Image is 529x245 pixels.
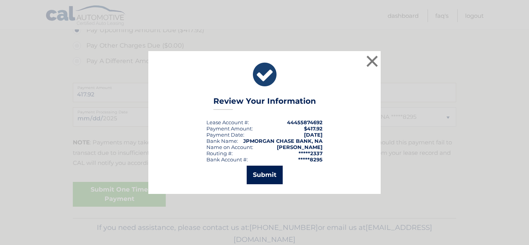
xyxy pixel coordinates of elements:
strong: JPMORGAN CHASE BANK, NA [243,138,323,144]
h3: Review Your Information [213,96,316,110]
button: Submit [247,166,283,184]
button: × [364,53,380,69]
span: Payment Date [206,132,243,138]
div: : [206,132,244,138]
strong: 44455874692 [287,119,323,125]
div: Bank Name: [206,138,238,144]
div: Name on Account: [206,144,253,150]
div: Routing #: [206,150,233,156]
span: $417.92 [304,125,323,132]
span: [DATE] [304,132,323,138]
div: Bank Account #: [206,156,248,163]
strong: [PERSON_NAME] [277,144,323,150]
div: Payment Amount: [206,125,253,132]
div: Lease Account #: [206,119,249,125]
